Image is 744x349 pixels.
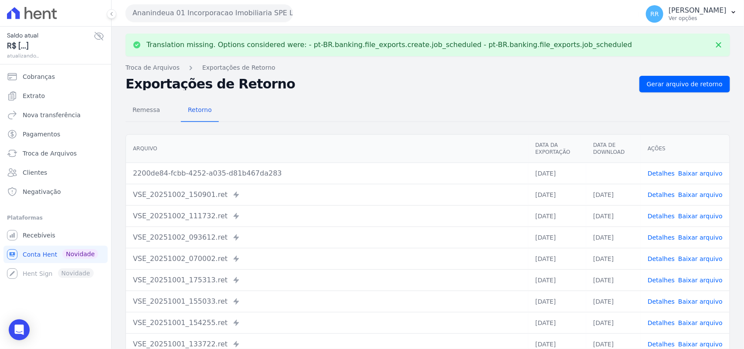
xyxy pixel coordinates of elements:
p: Ver opções [669,15,727,22]
a: Clientes [3,164,108,181]
button: Ananindeua 01 Incorporacao Imobiliaria SPE LTDA [126,4,293,22]
td: [DATE] [528,184,586,205]
a: Baixar arquivo [678,298,723,305]
a: Pagamentos [3,125,108,143]
td: [DATE] [586,269,641,291]
a: Detalhes [648,277,675,284]
span: Troca de Arquivos [23,149,77,158]
a: Detalhes [648,319,675,326]
a: Baixar arquivo [678,255,723,262]
div: VSE_20251001_155033.ret [133,296,521,307]
nav: Breadcrumb [126,63,730,72]
a: Baixar arquivo [678,213,723,220]
td: [DATE] [528,291,586,312]
a: Detalhes [648,298,675,305]
a: Detalhes [648,213,675,220]
div: VSE_20251001_154255.ret [133,318,521,328]
div: Plataformas [7,213,104,223]
a: Gerar arquivo de retorno [639,76,730,92]
td: [DATE] [586,312,641,333]
td: [DATE] [528,163,586,184]
td: [DATE] [528,248,586,269]
div: VSE_20251001_175313.ret [133,275,521,285]
td: [DATE] [528,205,586,227]
nav: Sidebar [7,68,104,282]
td: [DATE] [586,291,641,312]
a: Detalhes [648,234,675,241]
span: Nova transferência [23,111,81,119]
div: 2200de84-fcbb-4252-a035-d81b467da283 [133,168,521,179]
div: VSE_20251002_111732.ret [133,211,521,221]
td: [DATE] [586,248,641,269]
span: atualizando... [7,52,94,60]
a: Recebíveis [3,227,108,244]
a: Baixar arquivo [678,277,723,284]
a: Remessa [126,99,167,122]
td: [DATE] [586,227,641,248]
a: Cobranças [3,68,108,85]
span: Retorno [183,101,217,119]
a: Baixar arquivo [678,234,723,241]
div: VSE_20251002_150901.ret [133,190,521,200]
a: Baixar arquivo [678,191,723,198]
span: Negativação [23,187,61,196]
a: Troca de Arquivos [126,63,180,72]
a: Detalhes [648,191,675,198]
th: Data de Download [586,135,641,163]
a: Detalhes [648,255,675,262]
p: [PERSON_NAME] [669,6,727,15]
div: Open Intercom Messenger [9,319,30,340]
p: Translation missing. Options considered were: - pt-BR.banking.file_exports.create.job_scheduled -... [146,41,632,49]
span: Cobranças [23,72,55,81]
span: Recebíveis [23,231,55,240]
span: R$ [...] [7,40,94,52]
a: Conta Hent Novidade [3,246,108,263]
span: Remessa [127,101,165,119]
span: Novidade [62,249,98,259]
span: Saldo atual [7,31,94,40]
a: Baixar arquivo [678,170,723,177]
a: Baixar arquivo [678,341,723,348]
a: Detalhes [648,170,675,177]
a: Troca de Arquivos [3,145,108,162]
div: VSE_20251002_070002.ret [133,254,521,264]
th: Ações [641,135,730,163]
a: Detalhes [648,341,675,348]
th: Arquivo [126,135,528,163]
a: Baixar arquivo [678,319,723,326]
span: Extrato [23,91,45,100]
a: Exportações de Retorno [202,63,275,72]
td: [DATE] [528,312,586,333]
a: Extrato [3,87,108,105]
th: Data da Exportação [528,135,586,163]
span: Gerar arquivo de retorno [647,80,723,88]
div: VSE_20251002_093612.ret [133,232,521,243]
td: [DATE] [586,184,641,205]
span: Pagamentos [23,130,60,139]
a: Retorno [181,99,219,122]
span: Clientes [23,168,47,177]
td: [DATE] [586,205,641,227]
td: [DATE] [528,227,586,248]
td: [DATE] [528,269,586,291]
span: Conta Hent [23,250,57,259]
a: Nova transferência [3,106,108,124]
h2: Exportações de Retorno [126,78,632,90]
button: RR [PERSON_NAME] Ver opções [639,2,744,26]
span: RR [650,11,659,17]
a: Negativação [3,183,108,200]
